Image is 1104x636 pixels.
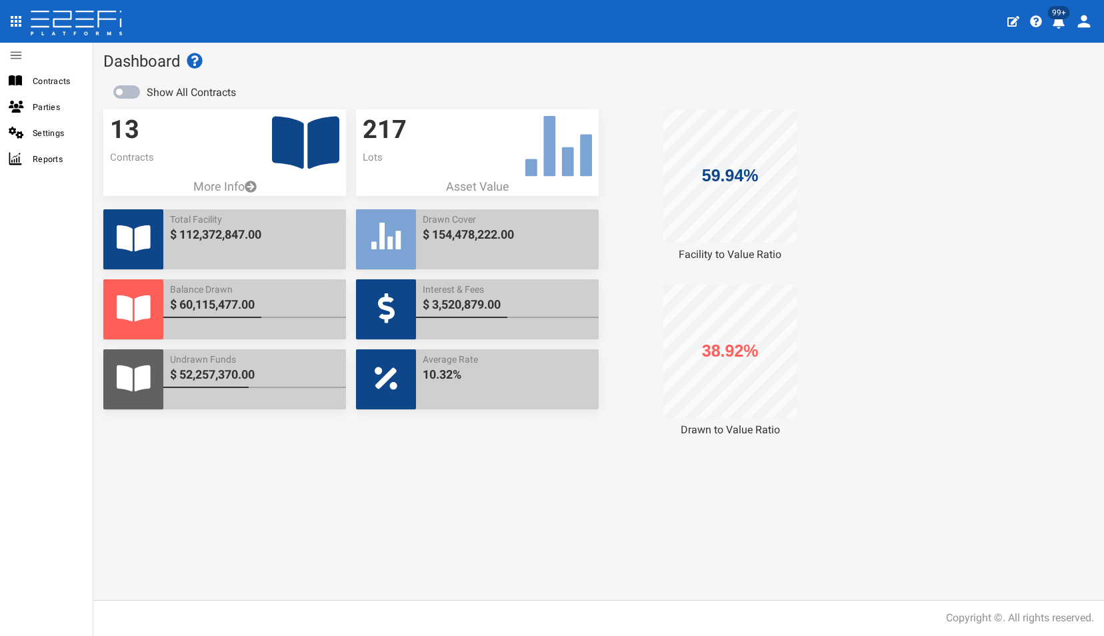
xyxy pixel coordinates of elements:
span: Balance Drawn [170,283,339,296]
p: Asset Value [356,178,599,195]
span: Undrawn Funds [170,353,339,366]
span: 10.32% [423,366,592,383]
p: Lots [363,151,592,165]
span: $ 3,520,879.00 [423,296,592,313]
span: $ 60,115,477.00 [170,296,339,313]
h3: 217 [363,116,592,144]
span: $ 112,372,847.00 [170,226,339,243]
span: Reports [33,151,82,167]
div: Copyright ©. All rights reserved. [946,611,1094,626]
span: Interest & Fees [423,283,592,296]
span: Average Rate [423,353,592,366]
span: Settings [33,125,82,141]
span: Drawn Cover [423,213,592,226]
p: Contracts [110,151,339,165]
a: More Info [103,178,346,195]
span: Contracts [33,73,82,89]
span: $ 52,257,370.00 [170,366,339,383]
div: Facility to Value Ratio [609,247,851,263]
span: Parties [33,99,82,115]
label: Show All Contracts [147,85,236,101]
h3: 13 [110,116,339,144]
span: $ 154,478,222.00 [423,226,592,243]
div: Drawn to Value Ratio [609,423,851,438]
span: Total Facility [170,213,339,226]
h1: Dashboard [103,53,1094,70]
